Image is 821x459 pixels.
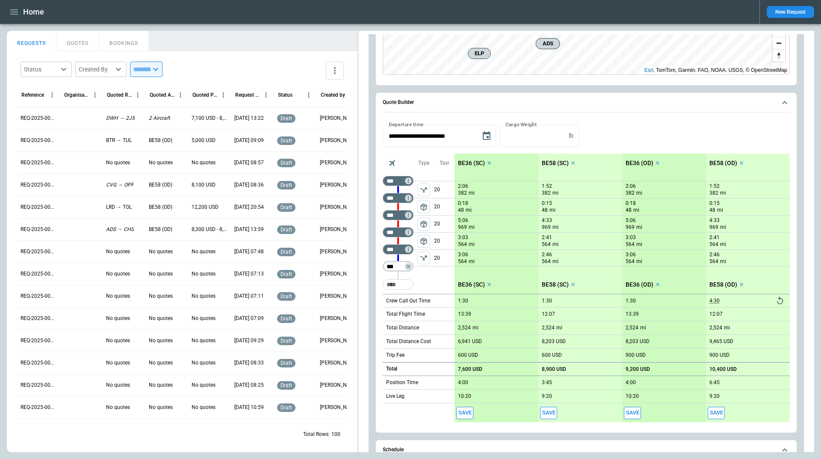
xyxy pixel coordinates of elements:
p: No quotes [192,248,216,255]
button: New Request [767,6,814,18]
span: package_2 [419,220,428,228]
button: Created by column menu [346,89,357,101]
label: Cargo Weight [505,121,537,128]
p: No quotes [106,315,130,322]
p: CVG → OPF [106,181,134,189]
p: REQ-2025-000307 [21,293,56,300]
p: mi [469,241,475,248]
button: Organisation column menu [89,89,100,101]
div: Quoted Route [107,92,132,98]
p: mi [466,207,472,214]
p: No quotes [192,337,216,344]
p: No quotes [106,404,130,411]
span: package_2 [419,203,428,211]
p: 4:00 [626,379,636,386]
p: 0:18 [458,200,468,207]
p: 20 [434,198,455,215]
div: Organisation [64,92,89,98]
p: mi [549,207,555,214]
p: Cady Howell [320,226,356,233]
p: 09/24/2025 08:25 [234,382,264,389]
p: REQ-2025-000308 [21,270,56,278]
p: 600 USD [542,352,562,358]
p: 2:06 [458,183,468,190]
p: 09/25/2025 07:11 [234,293,264,300]
p: 20 [434,250,455,266]
p: 8,300 USD - 8,600 USD [192,226,227,233]
p: 3:06 [626,252,636,258]
p: 2,524 [626,325,638,331]
div: Too short [383,279,413,290]
p: BE58 (SC) [542,160,569,167]
p: 2,524 [709,325,722,331]
p: 8,900 USD [542,366,566,373]
p: 2,524 [542,325,555,331]
p: REQ-2025-000306 [21,315,56,322]
button: Reference column menu [47,89,58,101]
button: left aligned [417,235,430,248]
span: draft [279,160,294,166]
p: Cady Howell [320,248,356,255]
button: Save [624,407,641,419]
p: mi [640,324,646,332]
p: No quotes [192,270,216,278]
h6: Total [386,366,397,372]
p: 382 [626,190,635,197]
button: Quote Builder [383,93,790,113]
p: No quotes [149,159,173,166]
p: 13:39 [626,311,639,317]
span: draft [279,249,294,255]
p: No quotes [192,315,216,322]
p: 48 [542,207,548,214]
button: left aligned [417,252,430,264]
p: mi [636,241,642,248]
p: 3:06 [458,252,468,258]
p: 9,200 USD [626,366,650,373]
p: 48 [709,207,715,214]
p: 9:20 [709,393,720,400]
p: 7,600 USD [458,366,482,373]
p: Cady Howell [320,315,356,322]
p: Cady Howell [320,181,356,189]
span: Save this aircraft quote and copy details to clipboard [624,407,641,419]
p: 969 [458,224,467,231]
span: Save this aircraft quote and copy details to clipboard [540,407,557,419]
p: 10:20 [626,393,639,400]
p: 48 [458,207,464,214]
p: 969 [709,224,718,231]
p: 8,203 USD [542,338,566,345]
p: REQ-2025-000303 [21,382,56,389]
p: Total Distance Cost [386,338,431,345]
p: mi [469,258,475,265]
div: Reference [21,92,44,98]
p: 10,400 USD [709,366,737,373]
p: Ben Gundermann [320,115,356,122]
p: 0:15 [542,200,552,207]
p: 564 [626,258,635,265]
button: more [326,62,344,80]
p: 48 [626,207,632,214]
p: 09/25/2025 07:48 [234,248,264,255]
p: Total Distance [386,324,419,332]
span: Save this aircraft quote and copy details to clipboard [456,407,473,419]
p: No quotes [149,293,173,300]
p: 09/25/2025 07:13 [234,270,264,278]
p: No quotes [192,159,216,166]
p: 382 [542,190,551,197]
p: No quotes [192,359,216,367]
p: Type [418,160,429,167]
p: 5:06 [458,217,468,224]
div: Quote Builder [383,124,790,422]
p: Cady Howell [320,404,356,411]
p: 6,941 USD [458,338,482,345]
p: mi [720,258,726,265]
p: mi [724,324,730,332]
button: left aligned [417,201,430,213]
button: Status column menu [303,89,314,101]
button: Zoom out [773,37,785,49]
button: Quoted Route column menu [132,89,143,101]
span: draft [279,360,294,366]
div: Status [278,92,292,98]
p: No quotes [149,382,173,389]
p: mi [552,224,558,231]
